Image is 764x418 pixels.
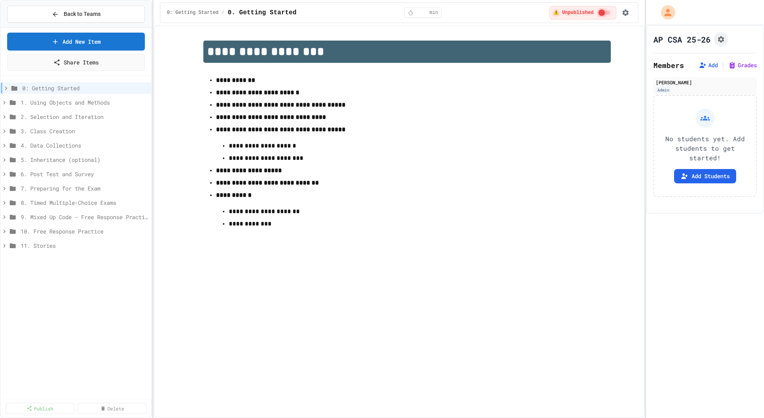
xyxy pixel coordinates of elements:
iframe: chat widget [731,386,756,410]
span: 10. Free Response Practice [21,227,148,235]
div: ⚠️ Students cannot see this content! Click the toggle to publish it and make it visible to your c... [550,6,616,19]
button: Grades [728,61,757,69]
div: Admin [656,87,671,93]
span: 3. Class Creation [21,127,148,135]
span: | [721,60,725,70]
iframe: chat widget [698,352,756,385]
span: 9. Mixed Up Code - Free Response Practice [21,213,148,221]
span: 0: Getting Started [22,84,148,92]
span: 4. Data Collections [21,141,148,150]
span: 1. Using Objects and Methods [21,98,148,107]
button: Add Students [674,169,736,183]
span: min [429,10,438,16]
span: 11. Stories [21,241,148,250]
span: 6. Post Test and Survey [21,170,148,178]
a: Share Items [7,54,145,71]
span: ⚠️ Unpublished [553,10,593,16]
p: No students yet. Add students to get started! [661,134,750,163]
span: 8. Timed Multiple-Choice Exams [21,198,148,207]
span: 5. Inheritance (optional) [21,156,148,164]
h2: Members [653,60,684,71]
a: Delete [78,403,146,414]
div: My Account [653,3,677,21]
button: Add [699,61,718,69]
div: [PERSON_NAME] [656,79,754,86]
a: Publish [6,403,74,414]
span: / [222,10,224,16]
h1: AP CSA 25-26 [653,34,711,45]
span: 0: Getting Started [167,10,218,16]
span: Back to Teams [64,10,101,18]
button: Back to Teams [7,6,145,23]
a: Add New Item [7,33,145,51]
span: 2. Selection and Iteration [21,113,148,121]
button: Assignment Settings [714,32,728,47]
span: 7. Preparing for the Exam [21,184,148,192]
span: 0. Getting Started [228,8,296,17]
